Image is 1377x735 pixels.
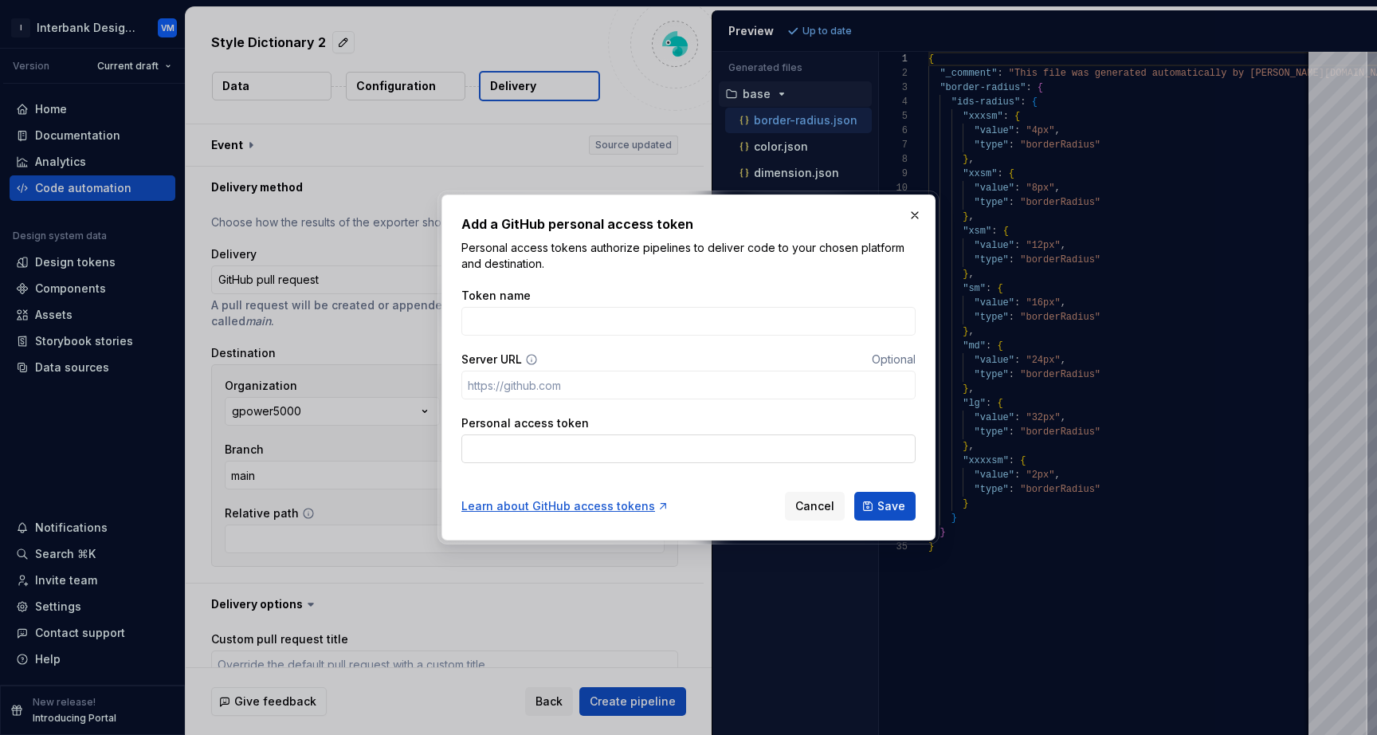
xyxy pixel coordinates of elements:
input: https://github.com [461,371,916,399]
span: Save [877,498,905,514]
button: Cancel [785,492,845,521]
label: Token name [461,288,531,304]
label: Personal access token [461,415,589,431]
p: Personal access tokens authorize pipelines to deliver code to your chosen platform and destination. [461,240,916,272]
h2: Add a GitHub personal access token [461,214,916,234]
label: Server URL [461,352,522,367]
a: Learn about GitHub access tokens [461,498,669,514]
span: Optional [872,352,916,366]
button: Save [854,492,916,521]
span: Cancel [795,498,834,514]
